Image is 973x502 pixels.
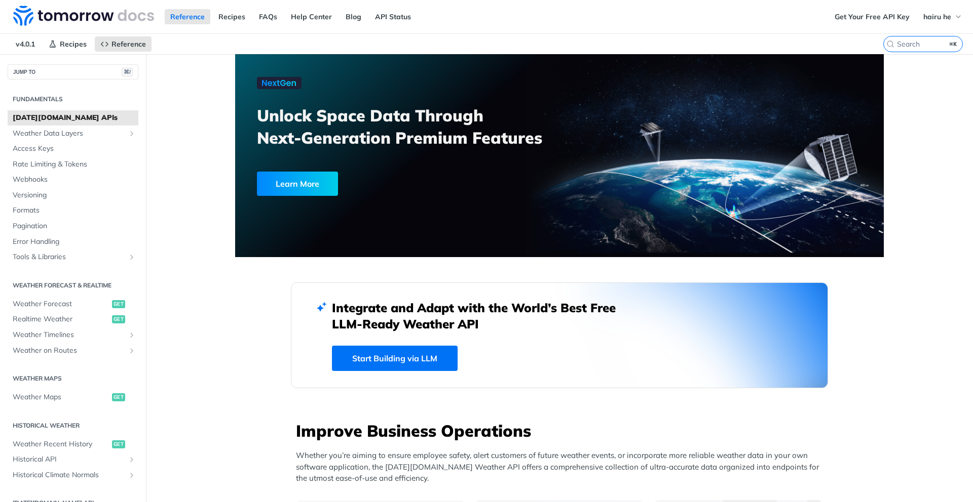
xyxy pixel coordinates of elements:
a: Weather on RoutesShow subpages for Weather on Routes [8,343,138,358]
span: Access Keys [13,144,136,154]
span: Weather Maps [13,392,109,402]
a: Weather Mapsget [8,390,138,405]
a: Start Building via LLM [332,346,458,371]
a: Pagination [8,219,138,234]
a: [DATE][DOMAIN_NAME] APIs [8,110,138,126]
span: Weather Data Layers [13,129,125,139]
a: Learn More [257,172,508,196]
span: Weather on Routes [13,346,125,356]
span: get [112,300,125,308]
a: Weather Recent Historyget [8,437,138,452]
span: Formats [13,205,136,216]
span: get [112,440,125,448]
a: Recipes [43,36,92,52]
a: Get Your Free API Key [829,9,915,24]
kbd: ⌘K [947,39,960,49]
a: Versioning [8,188,138,203]
a: Reference [95,36,152,52]
span: get [112,315,125,323]
span: Historical API [13,454,125,465]
a: FAQs [253,9,283,24]
button: Show subpages for Weather Timelines [128,331,136,339]
a: Error Handling [8,234,138,249]
span: Reference [111,39,146,49]
a: Webhooks [8,172,138,187]
a: Help Center [285,9,338,24]
span: get [112,393,125,401]
a: Rate Limiting & Tokens [8,157,138,172]
svg: Search [886,40,894,48]
a: Weather Forecastget [8,297,138,312]
button: Show subpages for Weather on Routes [128,347,136,355]
button: Show subpages for Tools & Libraries [128,253,136,261]
span: Pagination [13,221,136,231]
h2: Fundamentals [8,95,138,104]
h2: Weather Forecast & realtime [8,281,138,290]
span: hairu he [923,12,951,21]
span: Webhooks [13,175,136,185]
img: Tomorrow.io Weather API Docs [13,6,154,26]
a: Tools & LibrariesShow subpages for Tools & Libraries [8,249,138,265]
a: Reference [165,9,210,24]
span: Error Handling [13,237,136,247]
a: Weather Data LayersShow subpages for Weather Data Layers [8,126,138,141]
span: Weather Recent History [13,439,109,449]
span: Versioning [13,190,136,200]
span: Weather Timelines [13,330,125,340]
span: Realtime Weather [13,314,109,324]
button: Show subpages for Weather Data Layers [128,130,136,138]
span: Historical Climate Normals [13,470,125,480]
a: API Status [369,9,417,24]
h2: Weather Maps [8,374,138,383]
a: Blog [340,9,367,24]
span: ⌘/ [122,68,133,76]
span: Recipes [60,39,87,49]
span: Tools & Libraries [13,252,125,262]
button: hairu he [918,9,968,24]
span: Rate Limiting & Tokens [13,159,136,170]
a: Formats [8,203,138,218]
a: Weather TimelinesShow subpages for Weather Timelines [8,327,138,343]
button: Show subpages for Historical Climate Normals [128,471,136,479]
span: Weather Forecast [13,299,109,309]
h3: Improve Business Operations [296,420,828,442]
button: Show subpages for Historical API [128,455,136,464]
span: [DATE][DOMAIN_NAME] APIs [13,113,136,123]
div: Learn More [257,172,338,196]
a: Historical APIShow subpages for Historical API [8,452,138,467]
h2: Historical Weather [8,421,138,430]
button: JUMP TO⌘/ [8,64,138,79]
a: Access Keys [8,141,138,156]
img: NextGen [257,77,302,89]
a: Realtime Weatherget [8,312,138,327]
p: Whether you’re aiming to ensure employee safety, alert customers of future weather events, or inc... [296,450,828,484]
a: Historical Climate NormalsShow subpages for Historical Climate Normals [8,468,138,483]
h3: Unlock Space Data Through Next-Generation Premium Features [257,104,571,149]
span: v4.0.1 [10,36,41,52]
h2: Integrate and Adapt with the World’s Best Free LLM-Ready Weather API [332,300,631,332]
a: Recipes [213,9,251,24]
